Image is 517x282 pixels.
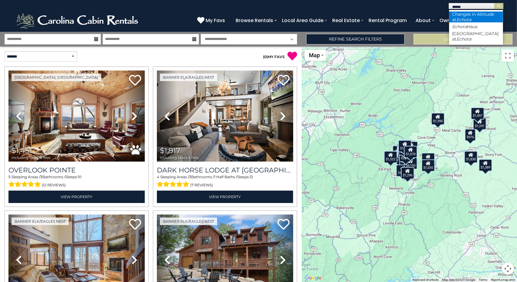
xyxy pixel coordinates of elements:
div: $1,241 [473,118,486,130]
span: including taxes & fees [160,156,199,159]
a: [GEOGRAPHIC_DATA], [GEOGRAPHIC_DATA] [12,74,101,81]
div: $976 [465,129,476,141]
a: View Property [157,191,293,203]
span: Map [309,52,320,58]
div: $1,296 [401,167,415,179]
button: Update Results [414,34,512,44]
span: $1,451 [12,146,32,155]
a: Report a map error [491,278,515,281]
li: Changes in Altitude at [449,11,503,22]
a: Add to favorites [129,218,141,231]
a: Refine Search Filters [306,34,405,44]
a: View Property [8,191,145,203]
span: ( ) [263,54,268,59]
div: $1,787 [392,151,406,163]
div: $1,608 [398,146,411,158]
button: Change map style [305,50,326,61]
span: Map data ©2025 Google [442,278,475,281]
div: $1,177 [396,165,410,177]
img: Google [303,274,323,282]
a: Open this area in Google Maps (opens a new window) [303,274,323,282]
button: Toggle fullscreen view [502,50,514,62]
span: (12 reviews) [42,181,66,189]
div: $1,830 [464,151,478,163]
a: Terms (opens in new tab) [479,278,487,281]
a: Owner Login [436,15,472,26]
img: thumbnail_164375639.jpeg [157,70,293,162]
div: $1,389 [479,159,492,171]
div: Sleeping Areas / Bathrooms / Sleeps: [8,174,145,189]
a: Banner Elk/Eagles Nest [160,74,217,81]
img: thumbnail_163477009.jpeg [8,70,145,162]
a: Rental Program [366,15,410,26]
div: $2,288 [399,150,413,162]
span: 1 Half Baths / [214,175,237,179]
img: White-1-2.png [15,11,141,30]
a: Local Area Guide [279,15,326,26]
a: Banner Elk/Eagles Nest [160,218,217,225]
em: Echota [452,24,467,29]
a: Browse Rentals [233,15,276,26]
div: $1,813 [397,143,410,156]
div: $1,035 [422,159,435,172]
em: Echota [456,36,471,42]
div: $745 [399,139,410,152]
span: $1,917 [160,146,180,155]
li: [GEOGRAPHIC_DATA] at [449,31,503,42]
button: Map camera controls [502,263,514,275]
em: Echota [456,17,471,22]
span: 12 [250,175,253,179]
div: $1,840 [422,153,435,165]
span: My Favs [206,17,225,24]
span: 3 [189,175,191,179]
div: $1,522 [384,151,398,163]
a: Overlook Pointe [8,166,145,174]
span: (7 reviews) [190,181,213,189]
a: Banner Elk/Eagles Nest [12,218,69,225]
a: Real Estate [329,15,363,26]
div: $1,656 [398,140,412,152]
a: (0)MY FAVS [263,54,285,59]
span: 3 [40,175,42,179]
span: including taxes & fees [12,156,50,159]
a: Add to favorites [277,218,290,231]
a: My Favs [197,17,227,25]
div: $1,390 [431,113,445,125]
button: Keyboard shortcuts [413,278,439,282]
li: Haus [449,24,503,29]
div: $1,497 [471,107,484,120]
span: 4 [157,175,159,179]
a: Add to favorites [129,74,141,87]
span: 0 [264,54,267,59]
h3: Dark Horse Lodge at Eagles Nest [157,166,293,174]
div: $1,917 [393,146,406,158]
a: About [413,15,434,26]
span: 10 [78,175,81,179]
a: Dark Horse Lodge at [GEOGRAPHIC_DATA] [157,166,293,174]
div: $4,193 [404,157,417,169]
div: Sleeping Areas / Bathrooms / Sleeps: [157,174,293,189]
div: $1,070 [404,146,418,158]
a: Add to favorites [277,74,290,87]
span: 5 [8,175,11,179]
